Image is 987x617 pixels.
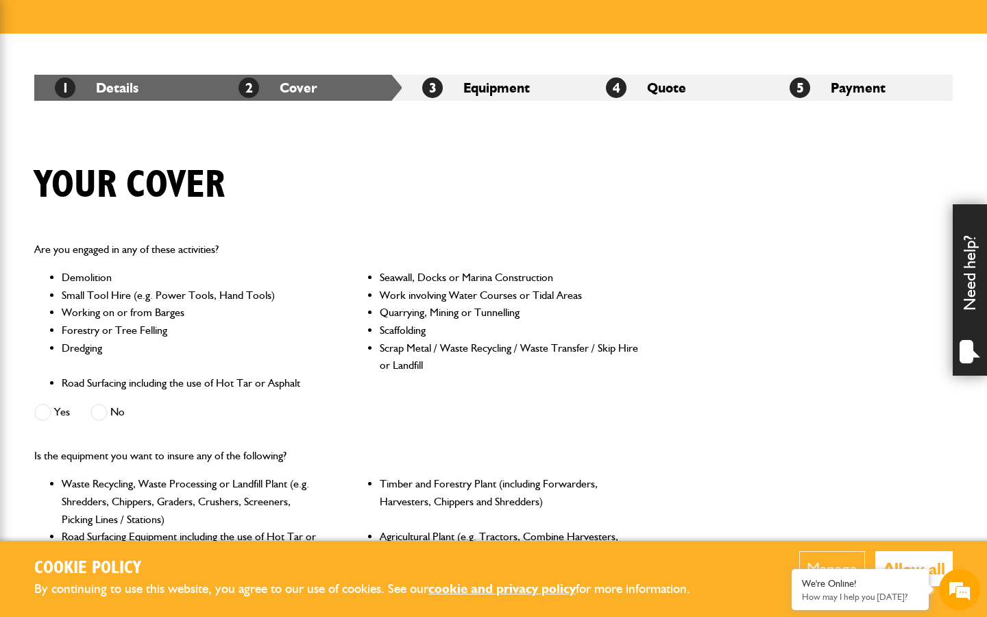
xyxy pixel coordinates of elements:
[380,269,639,287] li: Seawall, Docks or Marina Construction
[90,404,125,421] label: No
[34,404,70,421] label: Yes
[422,77,443,98] span: 3
[34,162,225,208] h1: Your cover
[55,77,75,98] span: 1
[802,578,918,590] div: We're Online!
[239,77,259,98] span: 2
[62,304,321,322] li: Working on or from Barges
[606,77,626,98] span: 4
[402,75,585,101] li: Equipment
[34,447,639,465] p: Is the equipment you want to insure any of the following?
[62,269,321,287] li: Demolition
[62,287,321,304] li: Small Tool Hire (e.g. Power Tools, Hand Tools)
[875,551,953,586] button: Allow all
[380,304,639,322] li: Quarrying, Mining or Tunnelling
[380,287,639,304] li: Work involving Water Courses or Tidal Areas
[380,322,639,339] li: Scaffolding
[799,551,865,586] button: Manage
[380,339,639,374] li: Scrap Metal / Waste Recycling / Waste Transfer / Skip Hire or Landfill
[380,475,639,528] li: Timber and Forestry Plant (including Forwarders, Harvesters, Chippers and Shredders)
[34,241,639,258] p: Are you engaged in any of these activities?
[769,75,953,101] li: Payment
[428,581,576,596] a: cookie and privacy policy
[34,579,713,600] p: By continuing to use this website, you agree to our use of cookies. See our for more information.
[218,75,402,101] li: Cover
[380,528,639,563] li: Agricultural Plant (e.g. Tractors, Combine Harvesters, Balers)
[62,528,321,563] li: Road Surfacing Equipment including the use of Hot Tar or Asphalt
[585,75,769,101] li: Quote
[802,592,918,602] p: How may I help you today?
[62,339,321,374] li: Dredging
[953,204,987,376] div: Need help?
[62,374,321,392] li: Road Surfacing including the use of Hot Tar or Asphalt
[62,322,321,339] li: Forestry or Tree Felling
[62,475,321,528] li: Waste Recycling, Waste Processing or Landfill Plant (e.g. Shredders, Chippers, Graders, Crushers,...
[55,80,138,96] a: 1Details
[34,558,713,579] h2: Cookie Policy
[790,77,810,98] span: 5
